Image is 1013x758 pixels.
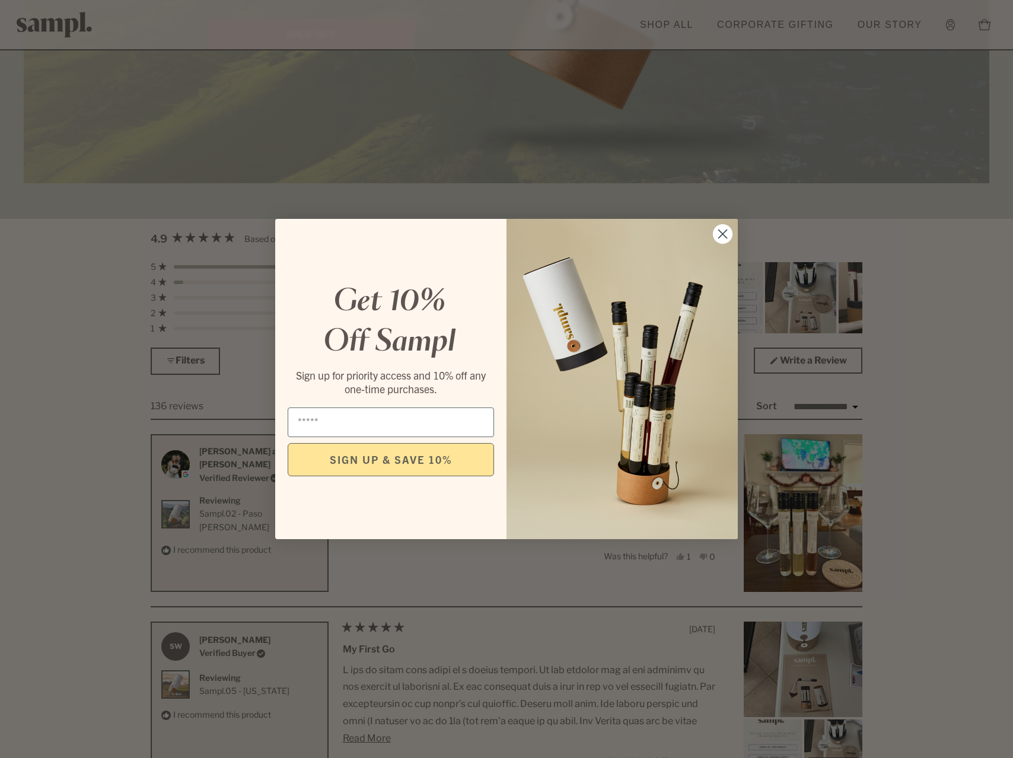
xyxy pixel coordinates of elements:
button: Close dialog [712,224,733,244]
input: Email [288,407,494,437]
em: Get 10% Off Sampl [323,288,455,356]
img: 96933287-25a1-481a-a6d8-4dd623390dc6.png [507,219,738,539]
span: Sign up for priority access and 10% off any one-time purchases. [296,368,486,396]
button: SIGN UP & SAVE 10% [288,443,494,476]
